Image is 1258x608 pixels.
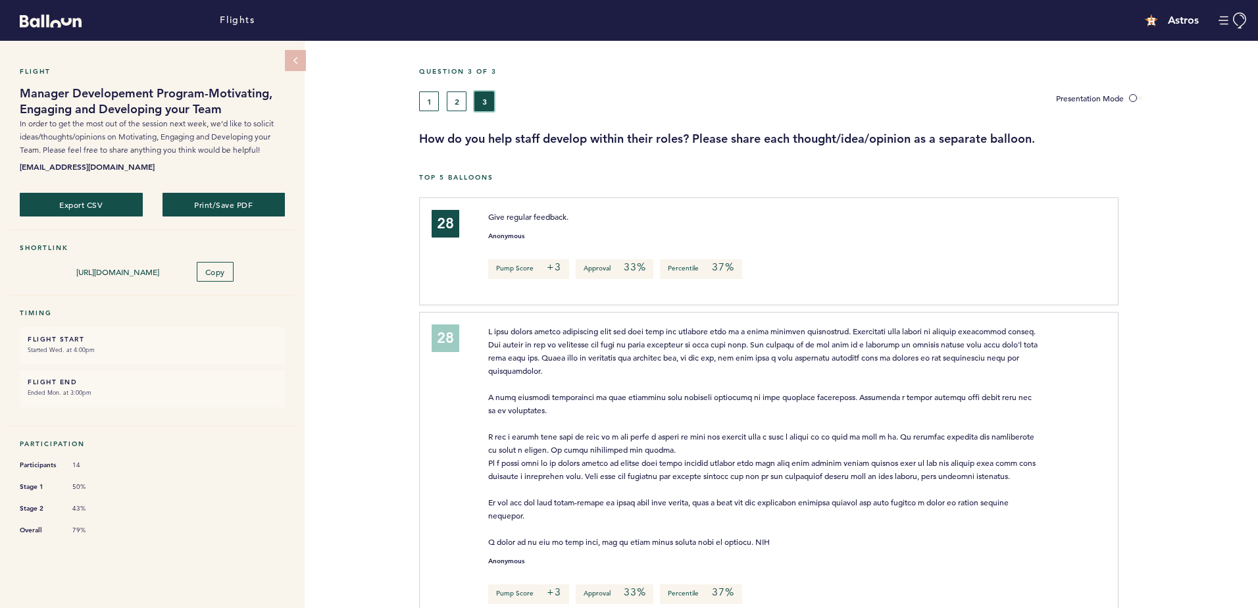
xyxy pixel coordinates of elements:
span: Give regular feedback. [488,211,568,222]
button: Copy [197,262,234,282]
h5: Timing [20,309,285,317]
h3: How do you help staff develop within their roles? Please share each thought/idea/opinion as a sep... [419,131,1248,147]
span: 79% [72,526,112,535]
em: 33% [624,261,645,274]
em: 37% [712,261,734,274]
p: Pump Score [488,584,569,604]
em: +3 [547,586,561,599]
span: 50% [72,482,112,492]
p: Pump Score [488,259,569,279]
h5: Flight [20,67,285,76]
h5: Shortlink [20,243,285,252]
p: Approval [576,259,653,279]
p: Percentile [660,259,742,279]
span: Stage 1 [20,480,59,494]
button: 3 [474,91,494,111]
h1: Manager Developement Program-Motivating, Engaging and Developing your Team [20,86,285,117]
span: Presentation Mode [1056,93,1124,103]
em: +3 [547,261,561,274]
small: Started Wed. at 4:00pm [28,343,277,357]
p: Approval [576,584,653,604]
h5: Top 5 Balloons [419,173,1248,182]
span: Copy [205,266,225,277]
button: Export CSV [20,193,143,216]
span: Stage 2 [20,502,59,515]
b: [EMAIL_ADDRESS][DOMAIN_NAME] [20,160,285,173]
div: 28 [432,324,459,352]
button: 1 [419,91,439,111]
button: 2 [447,91,466,111]
small: Ended Mon. at 3:00pm [28,386,277,399]
a: Flights [220,13,255,28]
button: Print/Save PDF [163,193,286,216]
span: L ipsu dolors ametco adipiscing elit sed doei temp inc utlabore etdo ma a enima minimven quisnost... [488,326,1040,547]
span: 14 [72,461,112,470]
p: Percentile [660,584,742,604]
span: Overall [20,524,59,537]
span: Participants [20,459,59,472]
button: Manage Account [1219,13,1248,29]
h6: FLIGHT START [28,335,277,343]
h4: Astros [1168,13,1199,28]
svg: Balloon [20,14,82,28]
h5: Question 3 of 3 [419,67,1248,76]
em: 33% [624,586,645,599]
h6: FLIGHT END [28,378,277,386]
div: 28 [432,210,459,238]
span: In order to get the most out of the session next week, we’d like to solicit ideas/thoughts/opinio... [20,118,274,155]
em: 37% [712,586,734,599]
small: Anonymous [488,233,524,240]
span: 43% [72,504,112,513]
small: Anonymous [488,558,524,565]
h5: Participation [20,440,285,448]
a: Balloon [10,13,82,27]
